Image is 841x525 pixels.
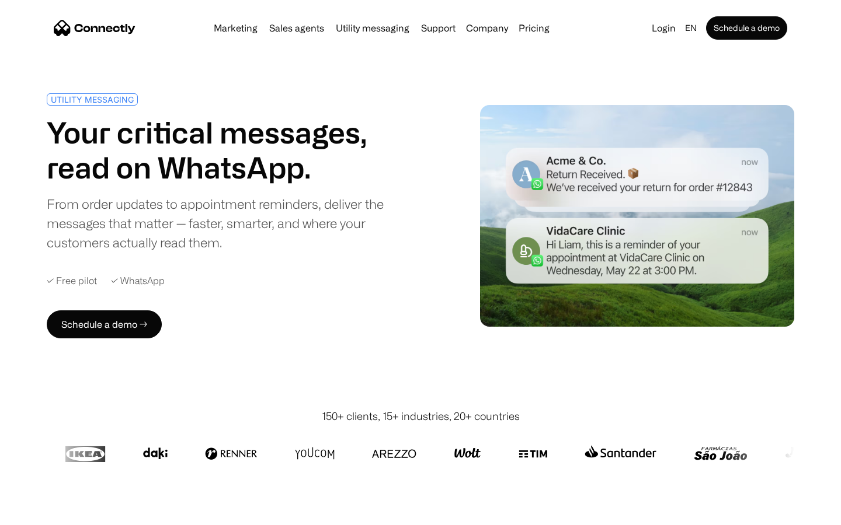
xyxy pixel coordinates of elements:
div: en [685,20,697,36]
div: From order updates to appointment reminders, deliver the messages that matter — faster, smarter, ... [47,194,416,252]
a: Pricing [514,23,554,33]
h1: Your critical messages, read on WhatsApp. [47,115,416,185]
a: Schedule a demo [706,16,787,40]
div: UTILITY MESSAGING [51,95,134,104]
a: Utility messaging [331,23,414,33]
a: Marketing [209,23,262,33]
div: ✓ WhatsApp [111,275,165,286]
div: Company [466,20,508,36]
div: 150+ clients, 15+ industries, 20+ countries [322,408,520,424]
a: Support [416,23,460,33]
aside: Language selected: English [12,503,70,521]
a: Login [647,20,680,36]
div: ✓ Free pilot [47,275,97,286]
a: Schedule a demo → [47,310,162,338]
a: Sales agents [265,23,329,33]
ul: Language list [23,505,70,521]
